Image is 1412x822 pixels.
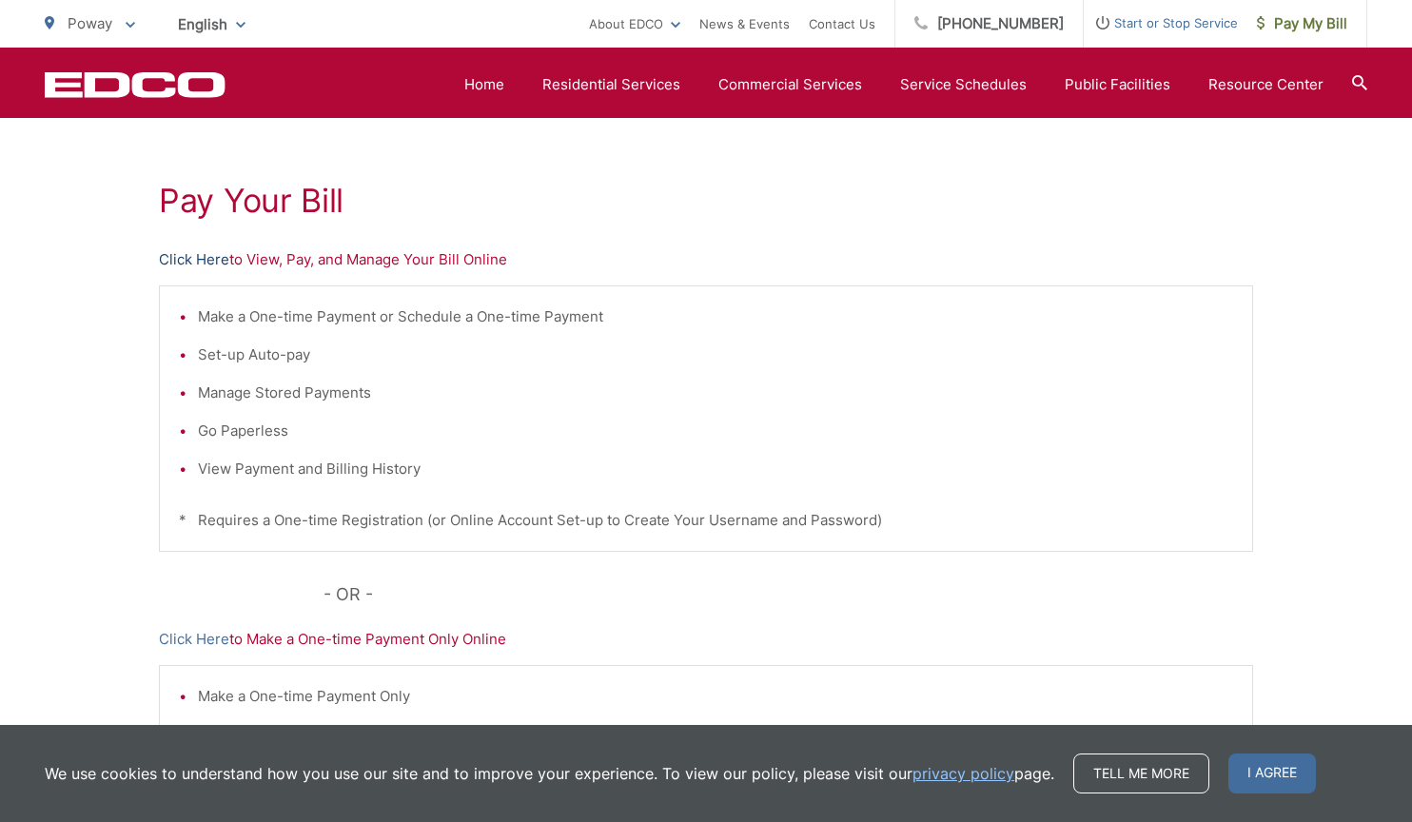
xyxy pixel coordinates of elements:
a: EDCD logo. Return to the homepage. [45,71,226,98]
a: News & Events [699,12,790,35]
p: - OR - [324,580,1254,609]
a: Resource Center [1208,73,1324,96]
li: Make a One-time Payment Only [198,685,1233,708]
a: Contact Us [809,12,875,35]
h1: Pay Your Bill [159,182,1253,220]
p: to View, Pay, and Manage Your Bill Online [159,248,1253,271]
a: privacy policy [912,762,1014,785]
a: Residential Services [542,73,680,96]
a: Public Facilities [1065,73,1170,96]
a: Click Here [159,628,229,651]
a: Service Schedules [900,73,1027,96]
span: Poway [68,14,112,32]
a: Home [464,73,504,96]
a: Commercial Services [718,73,862,96]
li: Manage Stored Payments [198,382,1233,404]
span: English [164,8,260,41]
li: Set-up Auto-pay [198,343,1233,366]
span: Pay My Bill [1257,12,1347,35]
p: We use cookies to understand how you use our site and to improve your experience. To view our pol... [45,762,1054,785]
a: Click Here [159,248,229,271]
li: Go Paperless [198,420,1233,442]
p: * Requires a One-time Registration (or Online Account Set-up to Create Your Username and Password) [179,509,1233,532]
p: to Make a One-time Payment Only Online [159,628,1253,651]
li: View Payment and Billing History [198,458,1233,480]
a: About EDCO [589,12,680,35]
li: Make a One-time Payment or Schedule a One-time Payment [198,305,1233,328]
